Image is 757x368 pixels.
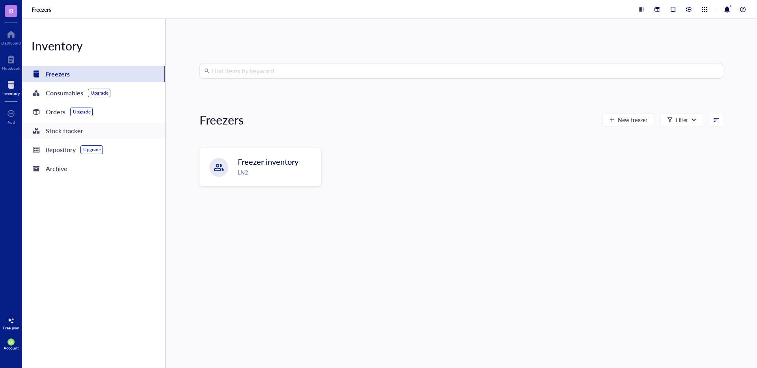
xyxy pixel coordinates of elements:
a: Freezers [32,6,53,13]
a: Stock tracker [22,123,165,139]
div: Archive [46,163,67,174]
div: Account [4,346,19,350]
div: Free plan [3,325,19,330]
a: Freezers [22,66,165,82]
div: Add [7,120,15,125]
div: Freezers [46,69,70,80]
div: Upgrade [83,147,101,153]
a: ConsumablesUpgrade [22,85,165,101]
a: Inventory [2,78,20,96]
div: Repository [46,144,76,155]
a: OrdersUpgrade [22,104,165,120]
a: Dashboard [1,28,21,45]
div: Inventory [22,38,165,54]
div: Freezers [200,112,244,128]
div: LN2 [238,168,316,177]
div: Upgrade [73,109,91,115]
div: Inventory [2,91,20,96]
div: Dashboard [1,41,21,45]
button: New freezer [602,113,654,126]
div: Upgrade [91,90,108,96]
span: Freezer inventory [238,156,298,167]
a: RepositoryUpgrade [22,142,165,158]
span: B [9,6,13,16]
span: New freezer [618,117,647,123]
div: Orders [46,106,65,117]
a: Notebook [2,53,20,71]
a: Archive [22,161,165,177]
div: Notebook [2,66,20,71]
div: Filter [676,115,688,124]
span: IA [9,340,13,344]
div: Consumables [46,87,83,99]
div: Stock tracker [46,125,83,136]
